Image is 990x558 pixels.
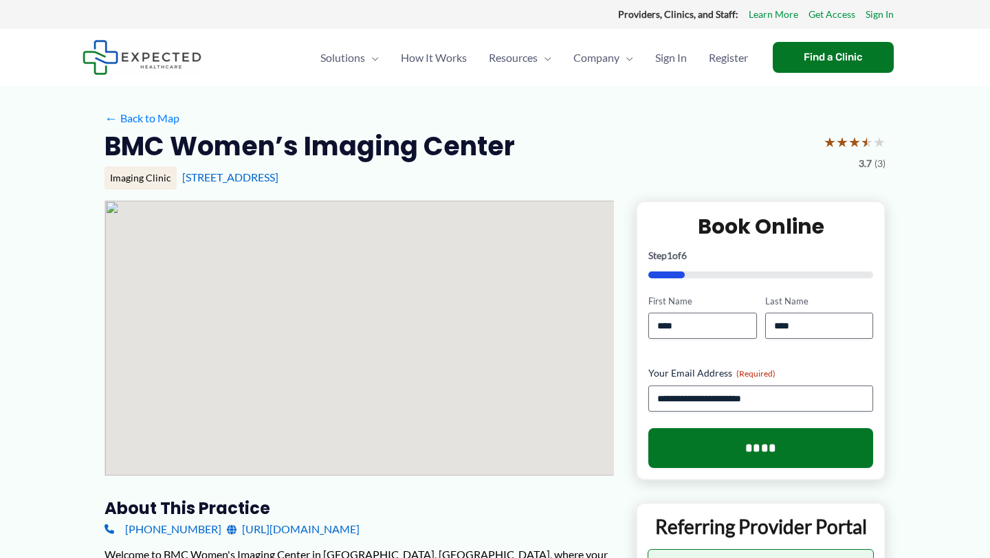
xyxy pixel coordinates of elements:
nav: Primary Site Navigation [309,34,759,82]
span: Register [709,34,748,82]
a: ←Back to Map [104,108,179,129]
label: Your Email Address [648,366,873,380]
a: ResourcesMenu Toggle [478,34,562,82]
a: Sign In [644,34,698,82]
a: [STREET_ADDRESS] [182,170,278,183]
span: How It Works [401,34,467,82]
span: ★ [824,129,836,155]
p: Step of [648,251,873,260]
h3: About this practice [104,498,614,519]
span: Resources [489,34,538,82]
span: (Required) [736,368,775,379]
span: Sign In [655,34,687,82]
span: Solutions [320,34,365,82]
span: ★ [873,129,885,155]
span: ★ [861,129,873,155]
span: 1 [667,249,672,261]
a: How It Works [390,34,478,82]
p: Referring Provider Portal [648,514,874,539]
span: Company [573,34,619,82]
span: ★ [836,129,848,155]
a: CompanyMenu Toggle [562,34,644,82]
span: Menu Toggle [619,34,633,82]
a: Learn More [749,5,798,23]
label: First Name [648,295,756,308]
span: Menu Toggle [365,34,379,82]
label: Last Name [765,295,873,308]
a: [URL][DOMAIN_NAME] [227,519,360,539]
a: [PHONE_NUMBER] [104,519,221,539]
h2: BMC Women’s Imaging Center [104,129,515,163]
strong: Providers, Clinics, and Staff: [618,8,738,20]
a: Sign In [866,5,894,23]
a: Find a Clinic [773,42,894,73]
span: 6 [681,249,687,261]
span: 3.7 [859,155,872,172]
span: Menu Toggle [538,34,551,82]
a: SolutionsMenu Toggle [309,34,390,82]
span: ← [104,111,118,124]
a: Register [698,34,759,82]
a: Get Access [808,5,855,23]
h2: Book Online [648,213,873,240]
img: Expected Healthcare Logo - side, dark font, small [82,40,201,75]
span: ★ [848,129,861,155]
div: Imaging Clinic [104,166,177,190]
span: (3) [874,155,885,172]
